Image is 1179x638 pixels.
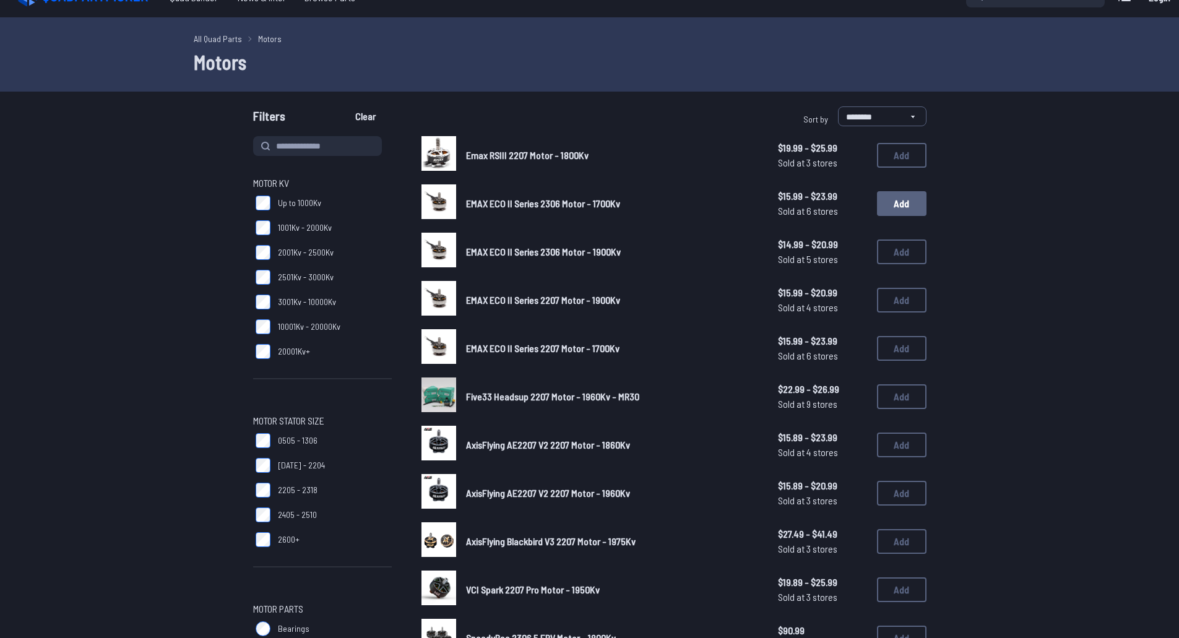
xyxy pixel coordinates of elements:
[778,348,867,363] span: Sold at 6 stores
[466,438,758,452] a: AxisFlying AE2207 V2 2207 Motor - 1860Kv
[466,294,620,306] span: EMAX ECO II Series 2207 Motor - 1900Kv
[466,584,600,595] span: VCI Spark 2207 Pro Motor - 1950Kv
[466,389,758,404] a: Five33 Headsup 2207 Motor - 1960Kv - MR30
[194,32,242,45] a: All Quad Parts
[421,474,456,509] img: image
[421,281,456,316] img: image
[278,296,336,308] span: 3001Kv - 10000Kv
[466,487,630,499] span: AxisFlying AE2207 V2 2207 Motor - 1960Kv
[421,571,456,605] img: image
[778,445,867,460] span: Sold at 4 stores
[256,270,270,285] input: 2501Kv - 3000Kv
[778,285,867,300] span: $15.99 - $20.99
[421,474,456,512] a: image
[778,541,867,556] span: Sold at 3 stores
[278,246,334,259] span: 2001Kv - 2500Kv
[421,184,456,219] img: image
[466,148,758,163] a: Emax RSIII 2207 Motor - 1800Kv
[256,433,270,448] input: 0505 - 1306
[778,237,867,252] span: $14.99 - $20.99
[778,397,867,412] span: Sold at 9 stores
[421,136,456,175] a: image
[778,382,867,397] span: $22.99 - $26.99
[466,341,758,356] a: EMAX ECO II Series 2207 Motor - 1700Kv
[253,176,289,191] span: Motor KV
[466,197,620,209] span: EMAX ECO II Series 2306 Motor - 1700Kv
[421,136,456,171] img: image
[253,601,303,616] span: Motor Parts
[278,509,317,521] span: 2405 - 2510
[421,184,456,223] a: image
[278,459,325,472] span: [DATE] - 2204
[421,426,456,464] a: image
[278,321,340,333] span: 10001Kv - 20000Kv
[278,623,309,635] span: Bearings
[421,522,456,557] img: image
[421,329,456,364] img: image
[256,458,270,473] input: [DATE] - 2204
[466,390,639,402] span: Five33 Headsup 2207 Motor - 1960Kv - MR30
[256,621,270,636] input: Bearings
[421,522,456,561] a: image
[256,220,270,235] input: 1001Kv - 2000Kv
[778,252,867,267] span: Sold at 5 stores
[194,47,986,77] h1: Motors
[778,430,867,445] span: $15.89 - $23.99
[778,334,867,348] span: $15.99 - $23.99
[778,189,867,204] span: $15.99 - $23.99
[466,196,758,211] a: EMAX ECO II Series 2306 Motor - 1700Kv
[778,493,867,508] span: Sold at 3 stores
[345,106,386,126] button: Clear
[466,342,620,354] span: EMAX ECO II Series 2207 Motor - 1700Kv
[877,529,926,554] button: Add
[778,204,867,218] span: Sold at 6 stores
[877,433,926,457] button: Add
[803,114,828,124] span: Sort by
[778,527,867,541] span: $27.49 - $41.49
[256,319,270,334] input: 10001Kv - 20000Kv
[421,377,456,416] a: image
[256,245,270,260] input: 2001Kv - 2500Kv
[258,32,282,45] a: Motors
[421,377,456,412] img: image
[466,439,630,450] span: AxisFlying AE2207 V2 2207 Motor - 1860Kv
[256,295,270,309] input: 3001Kv - 10000Kv
[278,434,317,447] span: 0505 - 1306
[256,507,270,522] input: 2405 - 2510
[466,244,758,259] a: EMAX ECO II Series 2306 Motor - 1900Kv
[466,293,758,308] a: EMAX ECO II Series 2207 Motor - 1900Kv
[421,233,456,271] a: image
[253,413,324,428] span: Motor Stator Size
[278,271,334,283] span: 2501Kv - 3000Kv
[778,300,867,315] span: Sold at 4 stores
[421,233,456,267] img: image
[877,577,926,602] button: Add
[278,533,300,546] span: 2600+
[466,535,636,547] span: AxisFlying Blackbird V3 2207 Motor - 1975Kv
[256,196,270,210] input: Up to 1000Kv
[778,623,867,638] span: $90.99
[421,426,456,460] img: image
[421,281,456,319] a: image
[278,222,332,234] span: 1001Kv - 2000Kv
[877,288,926,313] button: Add
[256,483,270,498] input: 2205 - 2318
[778,575,867,590] span: $19.89 - $25.99
[877,239,926,264] button: Add
[466,582,758,597] a: VCI Spark 2207 Pro Motor - 1950Kv
[256,532,270,547] input: 2600+
[466,534,758,549] a: AxisFlying Blackbird V3 2207 Motor - 1975Kv
[877,143,926,168] button: Add
[877,481,926,506] button: Add
[466,486,758,501] a: AxisFlying AE2207 V2 2207 Motor - 1960Kv
[877,336,926,361] button: Add
[421,571,456,609] a: image
[278,484,317,496] span: 2205 - 2318
[778,590,867,605] span: Sold at 3 stores
[278,345,310,358] span: 20001Kv+
[466,246,621,257] span: EMAX ECO II Series 2306 Motor - 1900Kv
[778,478,867,493] span: $15.89 - $20.99
[253,106,285,131] span: Filters
[256,344,270,359] input: 20001Kv+
[838,106,926,126] select: Sort by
